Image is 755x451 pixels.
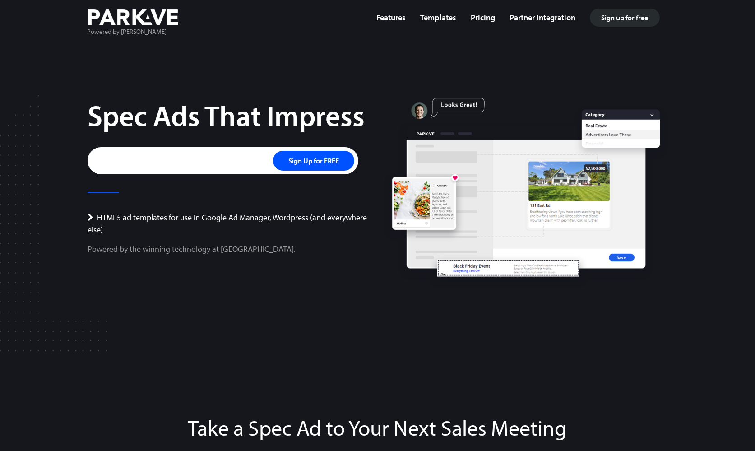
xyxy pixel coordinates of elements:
a: Partner Integration [510,12,575,23]
a: Powered by [PERSON_NAME] [88,10,178,22]
span: Powered by [PERSON_NAME] [87,27,167,37]
a: Features [376,12,406,23]
h2: Take a Spec Ad to Your Next Sales Meeting [88,414,667,441]
a: Powered by the winning technology at [GEOGRAPHIC_DATA]. [88,244,296,254]
a: Pricing [471,12,495,23]
span: HTML5 ad templates for use in Google Ad Manager, Wordpress (and everywhere else) [88,211,371,236]
a: Templates [420,12,456,23]
input: Sign Up for FREE [273,151,354,171]
h1: Spec Ads That Impress [88,98,371,133]
a: Sign up for free [590,9,660,27]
